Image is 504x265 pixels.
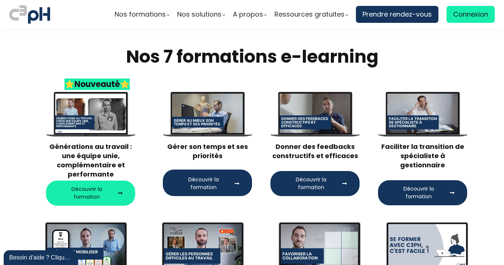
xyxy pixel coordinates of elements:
a: Connexion [447,6,495,23]
span: Découvrir la formation [175,176,232,191]
span: Nos formations [115,9,166,20]
button: Découvrir la formation [378,180,467,205]
a: Prendre rendez-vous [356,6,438,23]
h3: Donner des feedbacks constructifs et efficaces [270,142,360,160]
button: Découvrir la formation [46,181,135,206]
span: ⭐ [64,79,74,90]
button: Découvrir la formation [163,170,252,196]
span: Découvrir la formation [391,185,447,201]
span: Connexion [453,9,488,20]
strong: Nouveauté⭐ [74,79,130,90]
p: Générations au travail : une équipe unie, complémentaire et performante [46,142,135,179]
h3: Gérer son temps et ses priorités [163,142,252,160]
button: Découvrir la formation [270,171,360,196]
span: A propos [233,9,263,20]
span: Découvrir la formation [283,176,339,191]
img: logo C3PH [9,4,50,25]
span: Nos solutions [177,9,221,20]
h2: Nos 7 formations e-learning [9,45,495,68]
span: Ressources gratuites [274,9,344,20]
span: Découvrir la formation [59,185,115,201]
iframe: chat widget [4,249,79,265]
span: Prendre rendez-vous [363,9,432,20]
h3: Faciliter la transition de spécialiste à gestionnaire [378,142,467,170]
